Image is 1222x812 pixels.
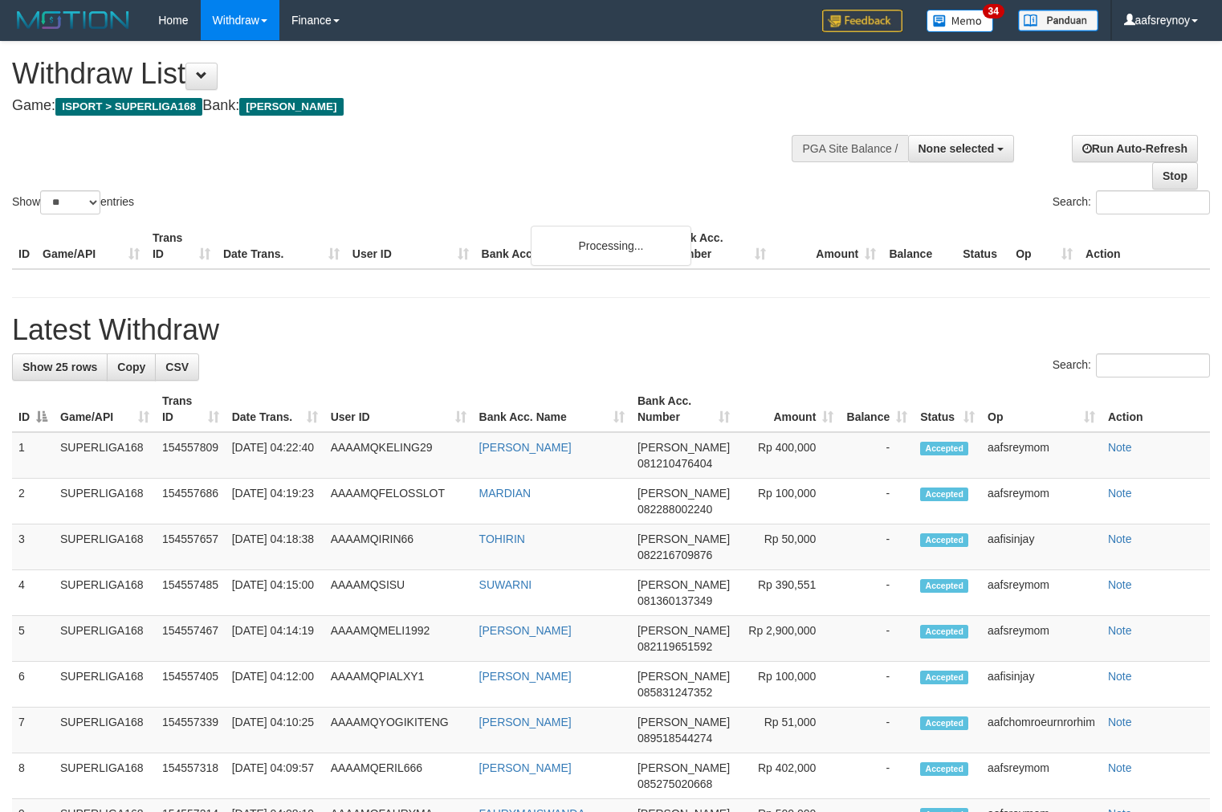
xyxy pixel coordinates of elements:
[981,753,1102,799] td: aafsreymom
[146,223,217,269] th: Trans ID
[1108,670,1132,683] a: Note
[981,616,1102,662] td: aafsreymom
[736,570,840,616] td: Rp 390,551
[981,432,1102,479] td: aafsreymom
[1053,353,1210,377] label: Search:
[981,662,1102,708] td: aafisinjay
[637,670,730,683] span: [PERSON_NAME]
[1102,386,1210,432] th: Action
[475,223,663,269] th: Bank Acc. Name
[54,570,156,616] td: SUPERLIGA168
[637,578,730,591] span: [PERSON_NAME]
[12,432,54,479] td: 1
[637,640,712,653] span: Copy 082119651592 to clipboard
[637,777,712,790] span: Copy 085275020668 to clipboard
[156,386,226,432] th: Trans ID: activate to sort column ascending
[920,533,968,547] span: Accepted
[637,549,712,561] span: Copy 082216709876 to clipboard
[882,223,956,269] th: Balance
[156,524,226,570] td: 154557657
[479,624,572,637] a: [PERSON_NAME]
[117,361,145,373] span: Copy
[217,223,346,269] th: Date Trans.
[155,353,199,381] a: CSV
[920,442,968,455] span: Accepted
[226,479,324,524] td: [DATE] 04:19:23
[479,716,572,728] a: [PERSON_NAME]
[736,524,840,570] td: Rp 50,000
[156,662,226,708] td: 154557405
[637,457,712,470] span: Copy 081210476404 to clipboard
[983,4,1004,18] span: 34
[54,616,156,662] td: SUPERLIGA168
[12,353,108,381] a: Show 25 rows
[40,190,100,214] select: Showentries
[226,753,324,799] td: [DATE] 04:09:57
[12,58,799,90] h1: Withdraw List
[156,616,226,662] td: 154557467
[920,625,968,639] span: Accepted
[226,616,324,662] td: [DATE] 04:14:19
[822,10,902,32] img: Feedback.jpg
[920,762,968,776] span: Accepted
[840,386,914,432] th: Balance: activate to sort column ascending
[12,753,54,799] td: 8
[479,532,525,545] a: TOHIRIN
[324,570,473,616] td: AAAAMQSISU
[479,487,532,500] a: MARDIAN
[840,432,914,479] td: -
[324,386,473,432] th: User ID: activate to sort column ascending
[920,671,968,684] span: Accepted
[736,708,840,753] td: Rp 51,000
[54,662,156,708] td: SUPERLIGA168
[324,432,473,479] td: AAAAMQKELING29
[1053,190,1210,214] label: Search:
[637,686,712,699] span: Copy 085831247352 to clipboard
[736,432,840,479] td: Rp 400,000
[914,386,981,432] th: Status: activate to sort column ascending
[12,570,54,616] td: 4
[920,579,968,593] span: Accepted
[840,616,914,662] td: -
[324,524,473,570] td: AAAAMQIRIN66
[1096,353,1210,377] input: Search:
[637,441,730,454] span: [PERSON_NAME]
[226,432,324,479] td: [DATE] 04:22:40
[12,662,54,708] td: 6
[1108,532,1132,545] a: Note
[840,708,914,753] td: -
[840,662,914,708] td: -
[324,662,473,708] td: AAAAMQPIALXY1
[1108,487,1132,500] a: Note
[156,570,226,616] td: 154557485
[736,386,840,432] th: Amount: activate to sort column ascending
[226,570,324,616] td: [DATE] 04:15:00
[12,708,54,753] td: 7
[662,223,772,269] th: Bank Acc. Number
[473,386,631,432] th: Bank Acc. Name: activate to sort column ascending
[226,386,324,432] th: Date Trans.: activate to sort column ascending
[736,616,840,662] td: Rp 2,900,000
[54,708,156,753] td: SUPERLIGA168
[156,708,226,753] td: 154557339
[1009,223,1079,269] th: Op
[12,223,36,269] th: ID
[324,753,473,799] td: AAAAMQERIL666
[12,190,134,214] label: Show entries
[479,670,572,683] a: [PERSON_NAME]
[736,479,840,524] td: Rp 100,000
[1152,162,1198,190] a: Stop
[239,98,343,116] span: [PERSON_NAME]
[324,616,473,662] td: AAAAMQMELI1992
[479,578,532,591] a: SUWARNI
[927,10,994,32] img: Button%20Memo.svg
[840,753,914,799] td: -
[908,135,1015,162] button: None selected
[226,524,324,570] td: [DATE] 04:18:38
[637,624,730,637] span: [PERSON_NAME]
[840,570,914,616] td: -
[1096,190,1210,214] input: Search:
[1108,578,1132,591] a: Note
[22,361,97,373] span: Show 25 rows
[324,479,473,524] td: AAAAMQFELOSSLOT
